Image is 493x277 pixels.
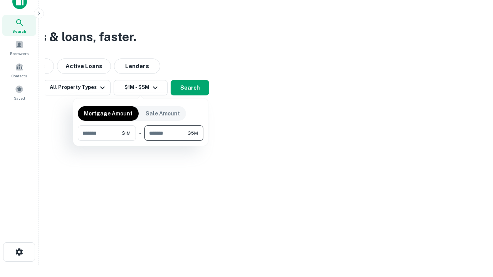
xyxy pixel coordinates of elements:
[84,109,132,118] p: Mortgage Amount
[454,215,493,252] iframe: Chat Widget
[139,125,141,141] div: -
[122,130,131,137] span: $1M
[146,109,180,118] p: Sale Amount
[188,130,198,137] span: $5M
